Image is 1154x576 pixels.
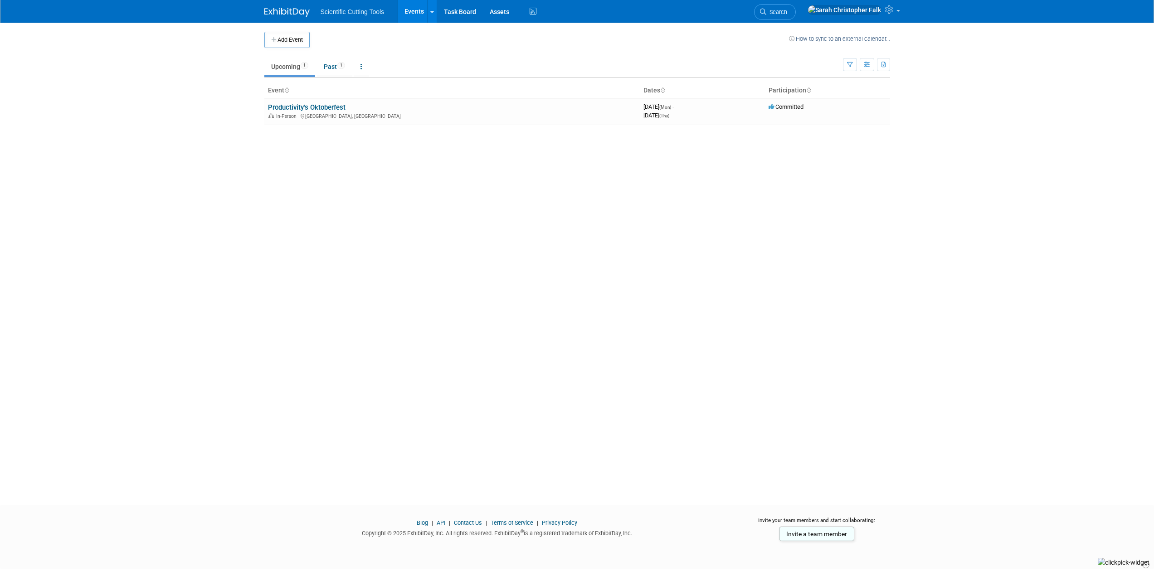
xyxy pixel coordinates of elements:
[640,83,765,98] th: Dates
[276,113,299,119] span: In-Person
[660,87,665,94] a: Sort by Start Date
[789,35,890,42] a: How to sync to an external calendar...
[808,5,881,15] img: Sarah Christopher Falk
[284,87,289,94] a: Sort by Event Name
[672,103,674,110] span: -
[417,519,428,526] a: Blog
[264,58,315,75] a: Upcoming1
[268,112,636,119] div: [GEOGRAPHIC_DATA], [GEOGRAPHIC_DATA]
[321,8,385,15] span: Scientific Cutting Tools
[643,112,669,119] span: [DATE]
[483,519,489,526] span: |
[268,113,274,118] img: In-Person Event
[744,517,890,530] div: Invite your team members and start collaborating:
[447,519,453,526] span: |
[535,519,540,526] span: |
[754,4,796,20] a: Search
[301,62,308,69] span: 1
[437,519,445,526] a: API
[264,32,310,48] button: Add Event
[268,103,346,111] a: Productivity's Oktoberfest
[264,527,730,537] div: Copyright © 2025 ExhibitDay, Inc. All rights reserved. ExhibitDay is a registered trademark of Ex...
[317,58,352,75] a: Past1
[643,103,674,110] span: [DATE]
[659,105,671,110] span: (Mon)
[769,103,803,110] span: Committed
[264,8,310,17] img: ExhibitDay
[454,519,482,526] a: Contact Us
[779,527,854,541] a: Invite a team member
[429,519,435,526] span: |
[766,9,787,15] span: Search
[264,83,640,98] th: Event
[521,529,524,534] sup: ®
[337,62,345,69] span: 1
[765,83,890,98] th: Participation
[659,113,669,118] span: (Thu)
[491,519,533,526] a: Terms of Service
[806,87,811,94] a: Sort by Participation Type
[542,519,577,526] a: Privacy Policy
